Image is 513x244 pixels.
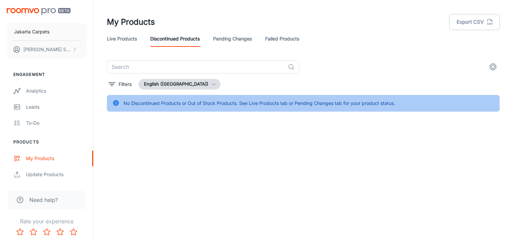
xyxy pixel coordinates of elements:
[139,79,220,90] button: English ([GEOGRAPHIC_DATA])
[107,60,285,74] input: Search
[23,46,70,53] p: [PERSON_NAME] Sentosa
[213,31,252,47] a: Pending Changes
[449,14,500,30] button: Export CSV
[26,119,87,127] div: To-do
[7,23,87,40] button: Jakarta Carpets
[124,97,395,110] div: No Discontinued Products or Out of Stock Products. See Live Products tab or Pending Changes tab f...
[7,8,70,15] img: Roomvo PRO Beta
[14,28,49,35] p: Jakarta Carpets
[107,16,155,28] h1: My Products
[7,41,87,58] button: [PERSON_NAME] Sentosa
[265,31,299,47] a: Failed Products
[486,60,500,74] button: settings
[119,81,132,88] p: Filters
[26,103,87,111] div: Leads
[107,79,133,90] button: filter
[150,31,200,47] a: Discontinued Products
[107,31,137,47] a: Live Products
[26,87,87,95] div: Analytics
